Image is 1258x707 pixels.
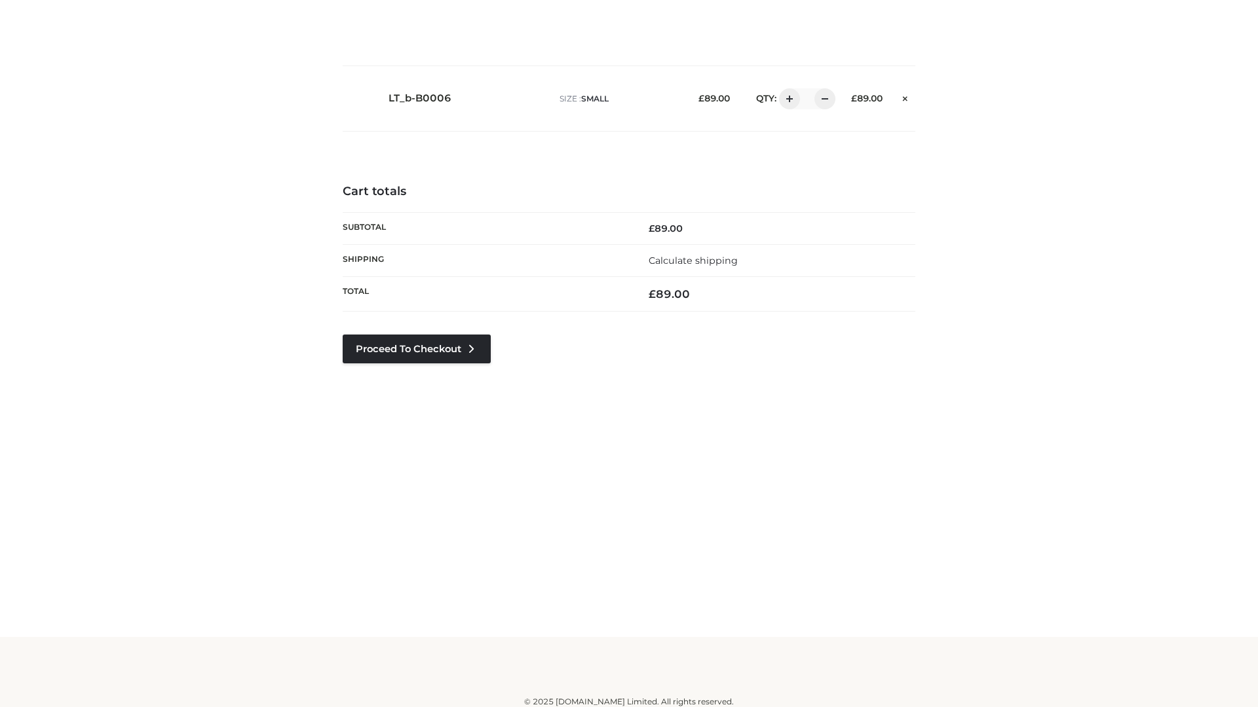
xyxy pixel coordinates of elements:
[851,93,857,103] span: £
[896,88,915,105] a: Remove this item
[698,93,730,103] bdi: 89.00
[343,212,629,244] th: Subtotal
[743,88,831,109] div: QTY:
[560,93,678,105] p: size :
[649,287,656,300] span: £
[389,92,451,105] a: LT_b-B0006
[649,287,690,300] bdi: 89.00
[649,223,655,234] span: £
[343,277,629,312] th: Total
[343,244,629,276] th: Shipping
[698,93,704,103] span: £
[343,335,491,363] a: Proceed to Checkout
[581,94,609,103] span: SMALL
[649,223,683,234] bdi: 89.00
[343,185,915,199] h4: Cart totals
[851,93,883,103] bdi: 89.00
[649,255,738,266] a: Calculate shipping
